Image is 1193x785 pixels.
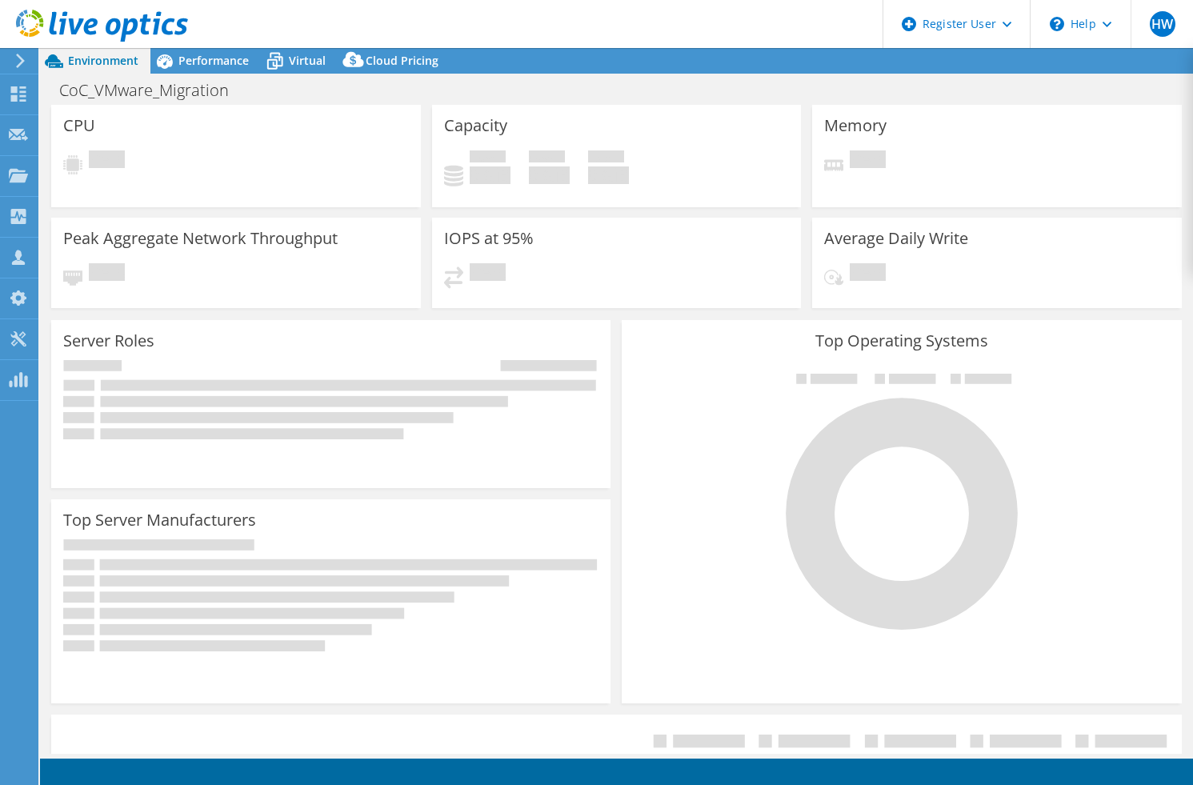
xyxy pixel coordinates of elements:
[529,150,565,166] span: Free
[470,150,506,166] span: Used
[89,263,125,285] span: Pending
[178,53,249,68] span: Performance
[289,53,326,68] span: Virtual
[366,53,438,68] span: Cloud Pricing
[588,150,624,166] span: Total
[89,150,125,172] span: Pending
[444,230,534,247] h3: IOPS at 95%
[444,117,507,134] h3: Capacity
[824,117,887,134] h3: Memory
[1050,17,1064,31] svg: \n
[470,263,506,285] span: Pending
[68,53,138,68] span: Environment
[63,117,95,134] h3: CPU
[588,166,629,184] h4: 0 GiB
[634,332,1169,350] h3: Top Operating Systems
[850,263,886,285] span: Pending
[1150,11,1175,37] span: HW
[63,230,338,247] h3: Peak Aggregate Network Throughput
[850,150,886,172] span: Pending
[470,166,510,184] h4: 0 GiB
[824,230,968,247] h3: Average Daily Write
[63,332,154,350] h3: Server Roles
[52,82,254,99] h1: CoC_VMware_Migration
[529,166,570,184] h4: 0 GiB
[63,511,256,529] h3: Top Server Manufacturers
